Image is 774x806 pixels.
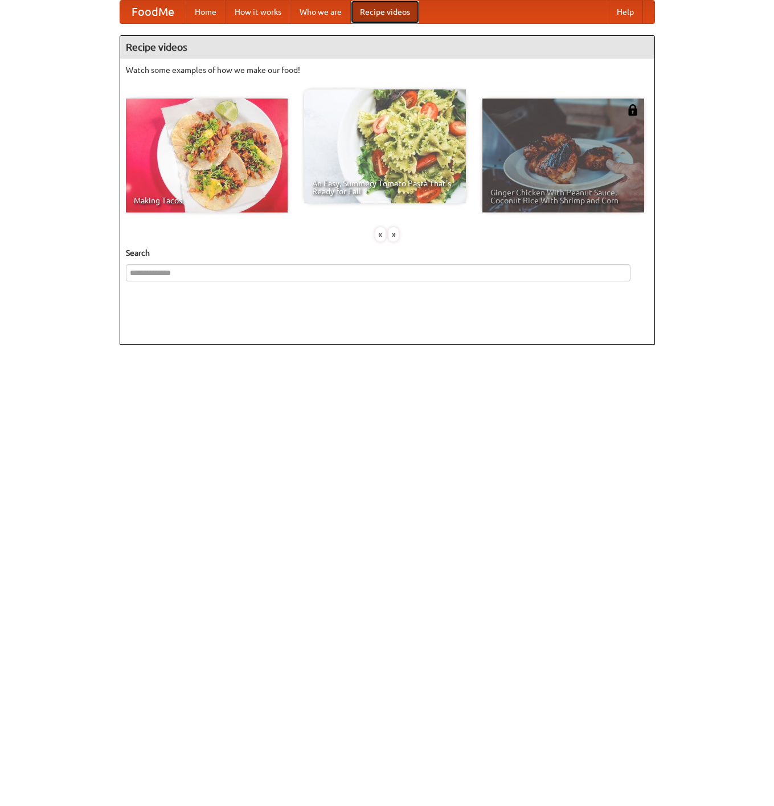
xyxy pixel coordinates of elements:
a: Recipe videos [351,1,419,23]
span: Making Tacos [134,197,280,204]
img: 483408.png [627,104,638,116]
a: Help [608,1,643,23]
div: » [388,227,399,242]
h5: Search [126,247,649,259]
span: An Easy, Summery Tomato Pasta That's Ready for Fall [312,179,458,195]
p: Watch some examples of how we make our food! [126,64,649,76]
a: Making Tacos [126,99,288,212]
h4: Recipe videos [120,36,654,59]
a: FoodMe [120,1,186,23]
a: Home [186,1,226,23]
a: An Easy, Summery Tomato Pasta That's Ready for Fall [304,89,466,203]
a: Who we are [290,1,351,23]
a: How it works [226,1,290,23]
div: « [375,227,386,242]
